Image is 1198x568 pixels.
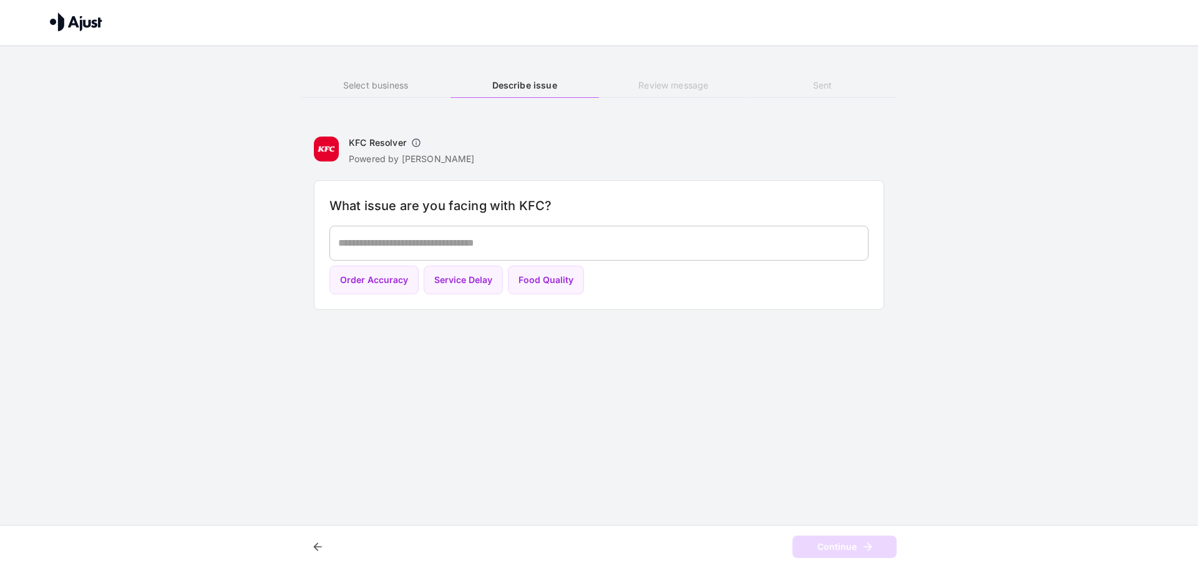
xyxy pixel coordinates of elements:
h6: Review message [599,79,748,92]
h6: Sent [748,79,897,92]
h6: KFC Resolver [349,137,406,149]
img: Ajust [50,12,102,31]
p: Powered by [PERSON_NAME] [349,153,475,165]
h6: Select business [301,79,450,92]
button: Order Accuracy [329,266,419,295]
button: Food Quality [508,266,584,295]
button: Service Delay [424,266,503,295]
h6: Describe issue [450,79,599,92]
h6: What issue are you facing with KFC? [329,196,869,216]
img: KFC [314,137,339,161]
